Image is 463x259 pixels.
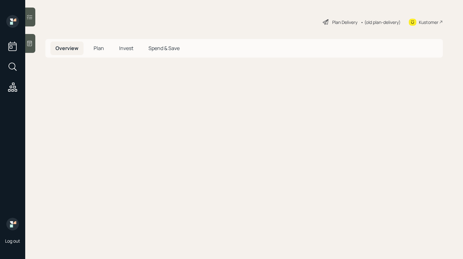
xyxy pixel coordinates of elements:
[6,218,19,230] img: retirable_logo.png
[5,238,20,244] div: Log out
[94,45,104,52] span: Plan
[119,45,133,52] span: Invest
[332,19,357,25] div: Plan Delivery
[55,45,78,52] span: Overview
[361,19,401,25] div: • (old plan-delivery)
[419,19,438,25] div: Kustomer
[148,45,180,52] span: Spend & Save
